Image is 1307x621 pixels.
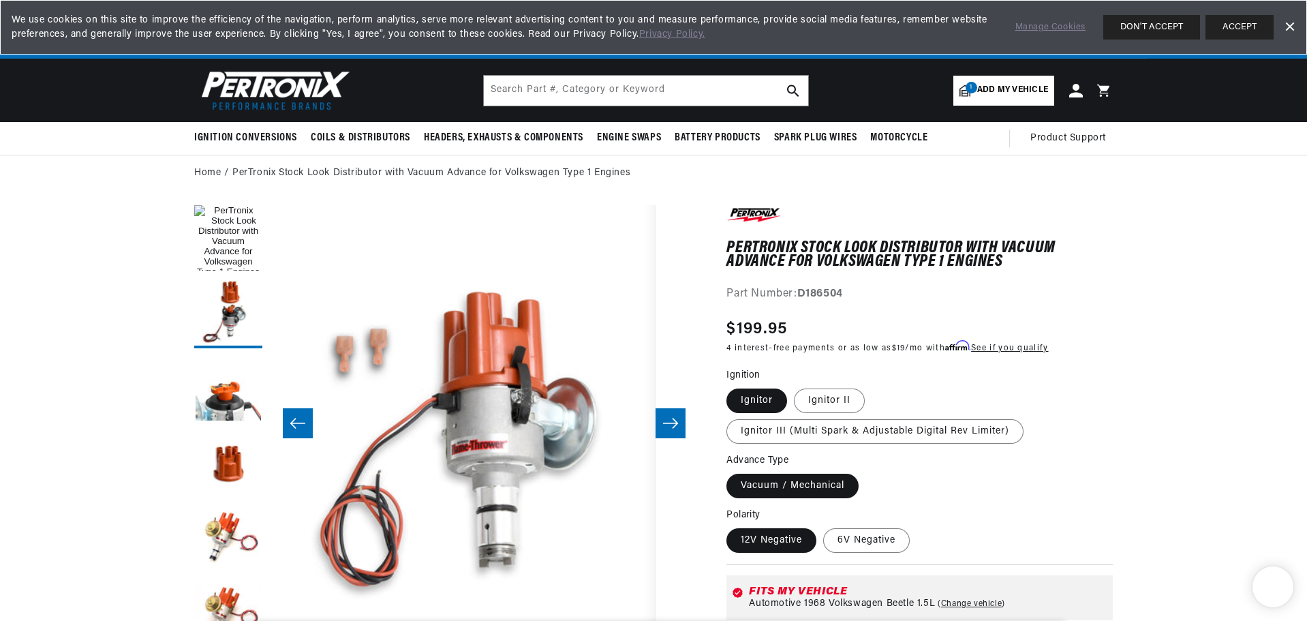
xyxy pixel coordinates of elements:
[778,76,808,106] button: search button
[726,389,787,413] label: Ignitor
[1205,15,1274,40] button: ACCEPT
[194,122,304,154] summary: Ignition Conversions
[726,241,1113,269] h1: PerTronix Stock Look Distributor with Vacuum Advance for Volkswagen Type 1 Engines
[726,317,787,342] span: $199.95
[590,122,668,154] summary: Engine Swaps
[1030,131,1106,146] span: Product Support
[1103,15,1200,40] button: DON'T ACCEPT
[1015,20,1086,35] a: Manage Cookies
[797,288,843,299] strong: D186504
[971,344,1048,352] a: See if you qualify - Learn more about Affirm Financing (opens in modal)
[417,122,590,154] summary: Headers, Exhausts & Components
[938,599,1005,609] a: Change vehicle
[194,166,1113,181] nav: breadcrumbs
[232,166,630,181] a: PerTronix Stock Look Distributor with Vacuum Advance for Volkswagen Type 1 Engines
[726,528,816,553] label: 12V Negative
[726,453,790,468] legend: Advance Type
[774,131,857,145] span: Spark Plug Wires
[870,131,927,145] span: Motorcycle
[194,505,262,573] button: Load image 5 in gallery view
[726,342,1048,354] p: 4 interest-free payments or as low as /mo with .
[749,586,1107,597] div: Fits my vehicle
[726,508,761,522] legend: Polarity
[283,408,313,438] button: Slide left
[668,122,767,154] summary: Battery Products
[863,122,934,154] summary: Motorcycle
[639,29,705,40] a: Privacy Policy.
[749,599,935,609] span: Automotive 1968 Volkswagen Beetle 1.5L
[424,131,583,145] span: Headers, Exhausts & Components
[194,205,262,273] button: Load image 1 in gallery view
[892,344,906,352] span: $19
[794,389,865,413] label: Ignitor II
[597,131,661,145] span: Engine Swaps
[726,368,761,382] legend: Ignition
[194,67,351,114] img: Pertronix
[194,430,262,498] button: Load image 4 in gallery view
[953,76,1054,106] a: 1Add my vehicle
[945,341,969,351] span: Affirm
[656,408,686,438] button: Slide right
[194,166,221,181] a: Home
[484,76,808,106] input: Search Part #, Category or Keyword
[194,131,297,145] span: Ignition Conversions
[1030,122,1113,155] summary: Product Support
[767,122,864,154] summary: Spark Plug Wires
[675,131,760,145] span: Battery Products
[194,355,262,423] button: Load image 3 in gallery view
[304,122,417,154] summary: Coils & Distributors
[311,131,410,145] span: Coils & Distributors
[966,82,977,93] span: 1
[977,84,1048,97] span: Add my vehicle
[726,419,1024,444] label: Ignitor III (Multi Spark & Adjustable Digital Rev Limiter)
[12,13,996,42] span: We use cookies on this site to improve the efficiency of the navigation, perform analytics, serve...
[726,286,1113,303] div: Part Number:
[194,280,262,348] button: Load image 2 in gallery view
[726,474,859,498] label: Vacuum / Mechanical
[823,528,910,553] label: 6V Negative
[1279,17,1300,37] a: Dismiss Banner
